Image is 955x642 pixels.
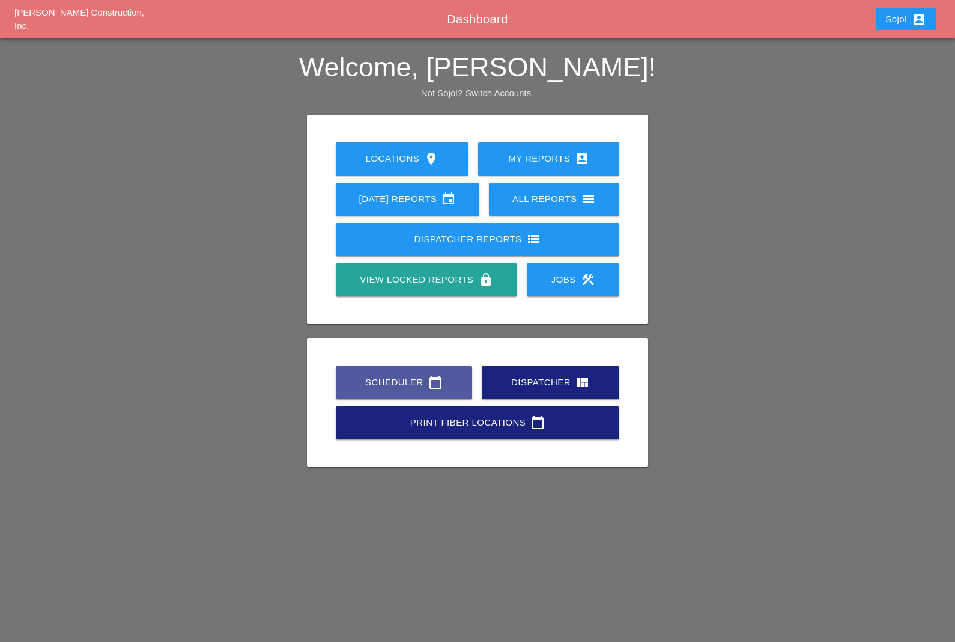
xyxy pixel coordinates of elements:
span: Dashboard [447,13,508,26]
span: Not Sojol? [421,88,462,98]
i: view_list [526,232,541,246]
div: View Locked Reports [355,272,498,287]
a: Locations [336,142,469,176]
i: location_on [424,151,438,166]
a: View Locked Reports [336,263,517,296]
a: [DATE] Reports [336,183,479,216]
a: [PERSON_NAME] Construction, Inc. [14,7,144,31]
a: Dispatcher [482,366,619,399]
div: Scheduler [355,375,453,390]
i: calendar_today [530,415,545,430]
i: account_box [575,151,589,166]
a: Dispatcher Reports [336,223,620,256]
a: Print Fiber Locations [336,406,620,439]
div: Jobs [546,272,600,287]
i: calendar_today [428,375,443,390]
i: event [441,192,456,206]
div: All Reports [508,192,600,206]
i: construction [581,272,595,287]
i: view_list [581,192,596,206]
div: Dispatcher Reports [355,232,601,246]
button: Sojol [876,8,936,30]
div: Sojol [885,12,926,26]
i: view_quilt [575,375,590,390]
div: Dispatcher [501,375,600,390]
div: Locations [355,151,450,166]
div: My Reports [497,151,600,166]
div: [DATE] Reports [355,192,460,206]
a: Switch Accounts [465,88,531,98]
i: lock [479,272,493,287]
a: Jobs [527,263,619,296]
a: My Reports [478,142,619,176]
div: Print Fiber Locations [355,415,601,430]
i: account_box [912,12,926,26]
a: All Reports [489,183,619,216]
a: Scheduler [336,366,472,399]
